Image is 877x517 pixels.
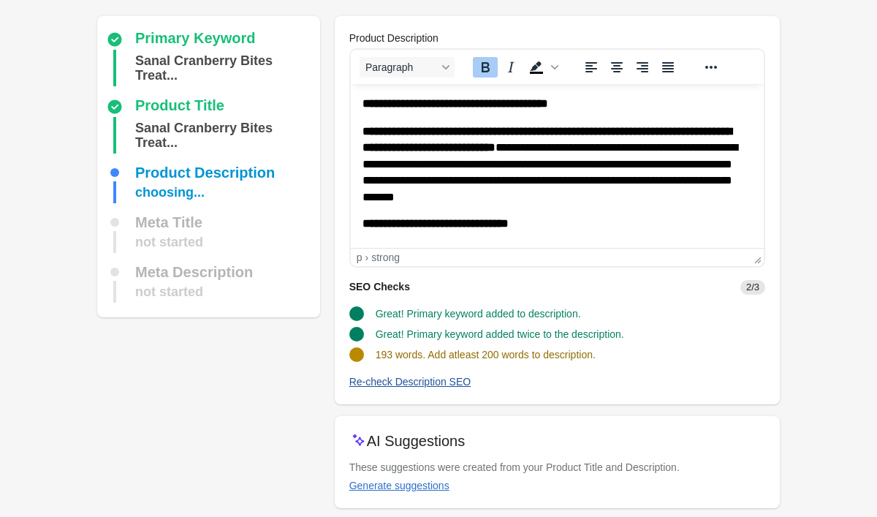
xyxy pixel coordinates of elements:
span: These suggestions were created from your Product Title and Description. [349,461,680,473]
button: Align left [579,57,604,78]
div: not started [135,231,203,253]
div: Press the Up and Down arrow keys to resize the editor. [748,249,764,266]
div: › [365,252,368,263]
button: Generate suggestions [343,472,455,499]
button: Justify [656,57,680,78]
div: Primary Keyword [135,31,256,48]
button: Align right [630,57,655,78]
div: not started [135,281,203,303]
span: 193 words. Add atleast 200 words to description. [376,349,596,361]
button: Italic [498,57,523,78]
div: Meta Title [135,215,202,230]
div: Sanal Cranberry Bites Treats For Cats, 75g [135,117,314,154]
label: Product Description [349,31,438,45]
div: Generate suggestions [349,480,449,491]
div: strong [371,252,400,263]
button: Align center [604,57,629,78]
div: Product Description [135,165,275,180]
p: AI Suggestions [367,431,466,451]
iframe: Rich Text Area [351,84,764,248]
button: Reveal or hide additional toolbar items [699,57,724,78]
div: Product Title [135,98,224,116]
span: Great! Primary keyword added twice to the description. [376,328,624,340]
div: Re-check Description SEO [349,376,471,388]
body: Rich Text Area. Press ALT-0 for help. [12,12,401,488]
span: SEO Checks [349,281,410,293]
span: Paragraph [365,61,437,73]
span: 2/3 [740,280,765,295]
div: choosing... [135,181,205,203]
div: Sanal Cranberry Bites Treats For Cats [135,50,314,86]
button: Bold [473,57,498,78]
button: Re-check Description SEO [343,369,477,395]
div: Background color [524,57,561,78]
span: Great! Primary keyword added to description. [376,308,581,320]
button: Blocks [360,57,455,78]
div: Meta Description [135,265,253,279]
div: p [357,252,362,263]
